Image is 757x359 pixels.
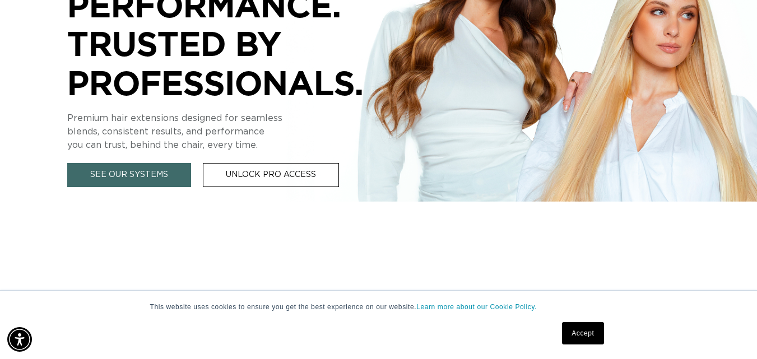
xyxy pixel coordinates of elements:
div: Accessibility Menu [7,327,32,352]
a: See Our Systems [67,163,191,187]
p: This website uses cookies to ensure you get the best experience on our website. [150,302,607,312]
a: Accept [562,322,603,344]
iframe: Chat Widget [701,305,757,359]
p: Premium hair extensions designed for seamless blends, consistent results, and performance you can... [67,111,403,152]
a: Unlock Pro Access [203,163,339,187]
a: Learn more about our Cookie Policy. [416,303,537,311]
